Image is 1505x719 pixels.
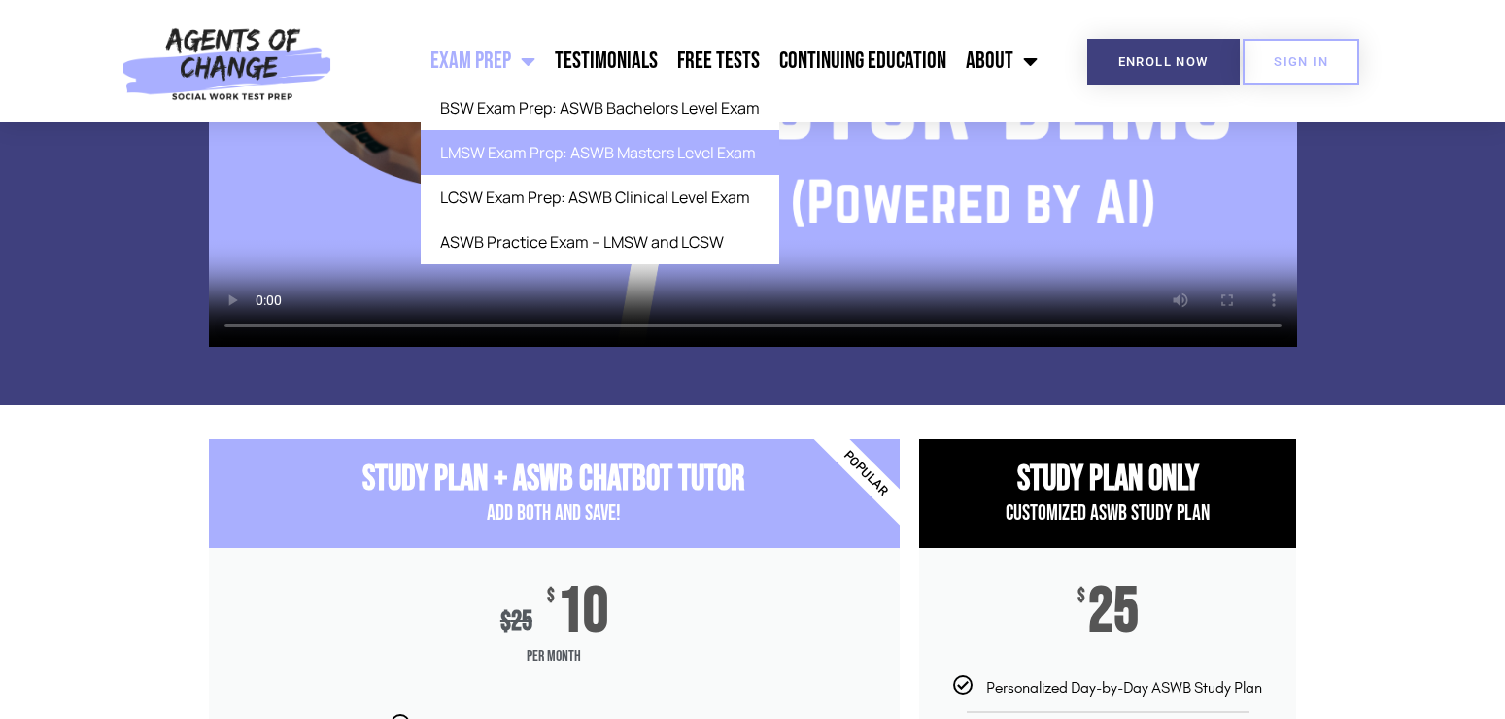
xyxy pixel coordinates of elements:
[986,678,1262,697] span: Personalized Day-by-Day ASWB Study Plan
[558,587,608,637] span: 10
[545,37,667,86] a: Testimonials
[421,37,545,86] a: Exam Prep
[500,605,532,637] div: 25
[421,175,779,220] a: LCSW Exam Prep: ASWB Clinical Level Exam
[1077,587,1085,606] span: $
[209,459,901,500] h3: Study Plan + ASWB ChatBot Tutor
[209,637,901,676] span: Per Month
[1088,587,1139,637] span: 25
[1274,55,1328,68] span: SIGN IN
[421,130,779,175] a: LMSW Exam Prep: ASWB Masters Level Exam
[1087,39,1240,85] a: Enroll Now
[1118,55,1209,68] span: Enroll Now
[1243,39,1359,85] a: SIGN IN
[770,37,956,86] a: Continuing Education
[500,605,511,637] span: $
[1006,500,1210,527] span: Customized ASWB Study Plan
[421,220,779,264] a: ASWB Practice Exam – LMSW and LCSW
[342,37,1046,86] nav: Menu
[421,86,779,264] ul: Exam Prep
[754,360,978,585] div: Popular
[421,86,779,130] a: BSW Exam Prep: ASWB Bachelors Level Exam
[919,459,1296,500] h3: Study Plan Only
[956,37,1047,86] a: About
[487,500,621,527] span: Add Both and Save!
[547,587,555,606] span: $
[667,37,770,86] a: Free Tests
